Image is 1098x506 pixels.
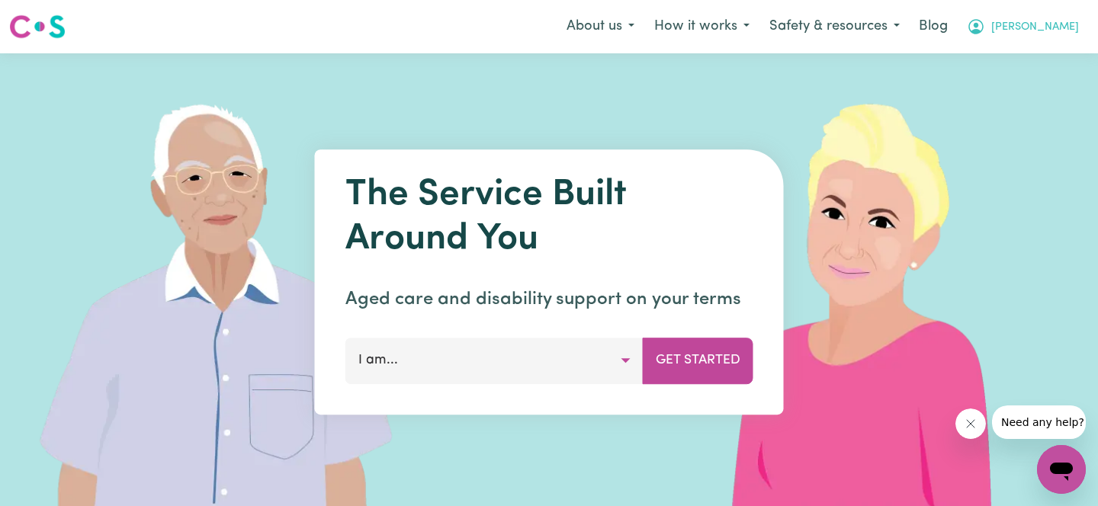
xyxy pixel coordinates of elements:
span: [PERSON_NAME] [991,19,1079,36]
a: Careseekers logo [9,9,66,44]
button: How it works [644,11,759,43]
img: Careseekers logo [9,13,66,40]
button: About us [557,11,644,43]
button: Safety & resources [759,11,910,43]
button: I am... [345,338,644,383]
iframe: Button to launch messaging window [1037,445,1086,494]
iframe: Message from company [992,405,1086,439]
p: Aged care and disability support on your terms [345,286,753,313]
iframe: Close message [955,408,986,439]
button: Get Started [643,338,753,383]
h1: The Service Built Around You [345,174,753,261]
a: Blog [910,10,957,43]
button: My Account [957,11,1089,43]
